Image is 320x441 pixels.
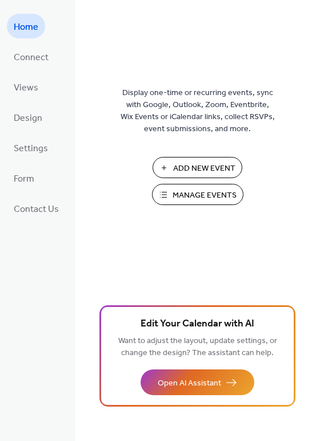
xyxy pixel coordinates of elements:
a: Form [7,166,41,190]
a: Contact Us [7,196,66,220]
span: Add New Event [173,163,235,175]
span: Form [14,170,34,188]
span: Home [14,18,38,36]
a: Settings [7,135,55,160]
a: Design [7,105,49,129]
span: Design [14,109,42,127]
span: Want to adjust the layout, update settings, or change the design? The assistant can help. [118,333,277,361]
a: Views [7,74,45,99]
button: Open AI Assistant [141,369,254,395]
span: Display one-time or recurring events, sync with Google, Outlook, Zoom, Eventbrite, Wix Events or ... [121,87,275,135]
span: Settings [14,140,48,157]
span: Views [14,79,38,97]
span: Connect [14,49,49,66]
span: Contact Us [14,200,59,218]
span: Manage Events [173,190,237,202]
a: Connect [7,44,55,69]
span: Open AI Assistant [158,377,221,389]
span: Edit Your Calendar with AI [141,316,254,332]
button: Add New Event [153,157,242,178]
button: Manage Events [152,184,243,205]
a: Home [7,14,45,38]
